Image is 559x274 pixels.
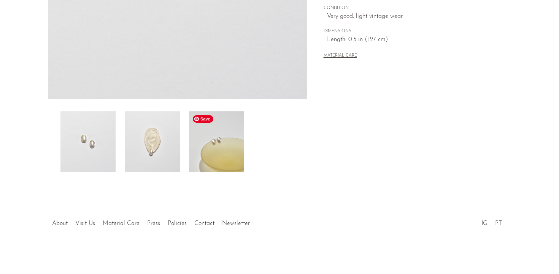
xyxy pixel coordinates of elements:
[324,5,495,12] span: CONDITION
[481,220,488,226] a: IG
[194,220,214,226] a: Contact
[324,28,495,35] span: DIMENSIONS
[103,220,140,226] a: Material Care
[75,220,95,226] a: Visit Us
[48,214,254,229] ul: Quick links
[60,111,116,172] img: Oval Mother of Pearl Earrings
[495,220,502,226] a: PT
[147,220,160,226] a: Press
[324,53,357,59] button: MATERIAL CARE
[193,115,213,123] span: Save
[125,111,180,172] img: Oval Mother of Pearl Earrings
[52,220,68,226] a: About
[168,220,187,226] a: Policies
[478,214,506,229] ul: Social Medias
[327,12,495,22] span: Very good; light vintage wear.
[189,111,244,172] img: Oval Mother of Pearl Earrings
[327,35,495,45] span: Length: 0.5 in (1.27 cm)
